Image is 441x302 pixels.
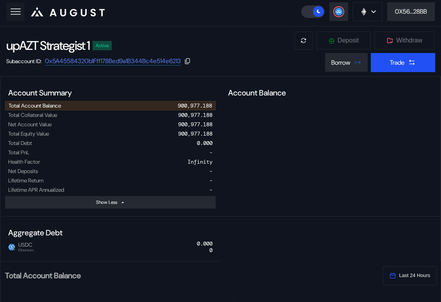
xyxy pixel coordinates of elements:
[6,58,42,65] div: Subaccount ID:
[5,85,216,101] div: Account Summary
[178,111,212,118] div: 900,977.188
[396,37,422,44] span: Withdraw
[395,7,427,16] div: 0X56...28BB
[8,186,64,193] div: Lifetime APR Annualized
[8,111,57,118] div: Total Collateral Value
[225,85,436,101] div: Account Balance
[18,248,34,252] span: Ethereum
[353,2,382,21] button: chain logo
[45,57,181,65] a: 0x5A45584320b1Fff178Bed9a1B344Bc4e514e6213
[15,242,34,252] span: USDC
[96,199,117,205] div: Show Less
[8,149,29,156] div: Total PnL
[209,186,212,193] div: -
[209,177,212,184] div: -
[187,158,212,165] div: Infinity
[337,37,359,44] span: Deposit
[390,58,405,67] div: Trade
[197,240,212,247] div: 0.000
[331,58,350,67] div: Borrow
[387,2,435,21] button: 0X56...28BB
[8,121,52,128] div: Net Account Value
[12,247,16,251] img: svg+xml,%3c
[8,140,32,147] div: Total Debt
[96,43,109,48] div: Active
[374,31,435,50] button: Withdraw
[197,140,212,147] div: 0.000
[8,244,15,251] img: usdc.png
[5,272,377,279] h2: Total Account Balance
[5,224,216,241] div: Aggregate Debt
[9,102,61,109] div: Total Account Balance
[197,240,212,254] div: 0
[359,7,368,16] img: chain logo
[178,121,212,128] div: 900,977.188
[5,196,216,208] button: Show Less
[325,53,368,72] button: Borrow
[316,31,371,50] button: Deposit
[8,168,38,175] div: Net Deposits
[8,177,43,184] div: Lifetime Return
[8,130,49,137] div: Total Equity Value
[8,158,40,165] div: Health Factor
[383,266,437,285] button: Last 24 Hours
[178,102,212,109] div: 900,977.188
[6,37,89,54] div: upAZT Strategist 1
[209,168,212,175] div: -
[178,130,212,137] div: 900,977.188
[371,53,435,72] button: Trade
[399,272,430,278] span: Last 24 Hours
[209,149,212,156] div: -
